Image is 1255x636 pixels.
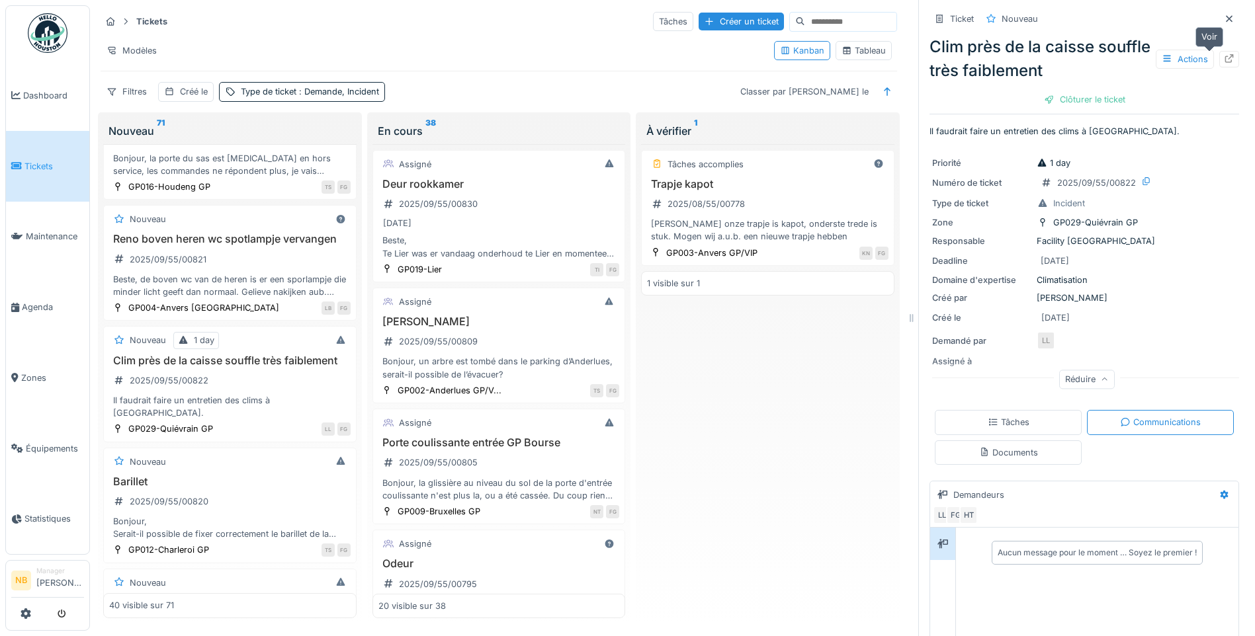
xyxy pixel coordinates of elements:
div: Créé le [932,311,1031,324]
div: Assigné [399,537,431,550]
div: Voir [1195,27,1223,46]
div: [DATE] [383,217,411,229]
div: GP029-Quiévrain GP [128,422,213,435]
a: NB Manager[PERSON_NAME] [11,566,84,598]
div: GP002-Anderlues GP/V... [398,384,501,397]
span: Agenda [22,301,84,313]
div: TS [322,543,335,557]
div: Domaine d'expertise [932,274,1031,286]
h3: Deur rookkamer [378,178,620,190]
span: Statistiques [24,512,84,525]
div: Demandeurs [953,489,1004,501]
a: Agenda [6,272,89,342]
sup: 71 [157,123,165,139]
div: 1 visible sur 1 [647,277,700,290]
div: GP019-Lier [398,263,442,276]
div: Créé le [180,85,208,98]
div: LL [1037,331,1055,350]
div: FG [875,247,888,260]
div: LL [322,422,335,436]
div: GP016-Houdeng GP [128,180,210,193]
div: 40 visible sur 71 [109,600,174,612]
div: Aucun message pour le moment … Soyez le premier ! [998,547,1197,559]
a: Dashboard [6,60,89,131]
div: Actions [1156,50,1214,69]
sup: 1 [694,123,697,139]
h3: Clim près de la caisse souffle très faiblement [109,354,351,367]
h3: Trapje kapot [647,178,888,190]
div: Créer un ticket [699,13,784,30]
div: 2025/09/55/00821 [130,253,206,266]
div: [DATE] [1041,255,1069,267]
div: GP012-Charleroi GP [128,543,209,556]
div: Type de ticket [241,85,379,98]
div: TI [590,263,603,276]
div: 2025/09/55/00830 [399,198,478,210]
div: Incident [1053,197,1085,210]
div: LB [322,301,335,315]
div: Tâches [653,12,693,31]
div: [DATE] [1041,311,1070,324]
a: Zones [6,342,89,413]
div: Priorité [932,157,1031,169]
a: Équipements [6,413,89,484]
div: FG [606,263,619,276]
div: En cours [378,123,621,139]
div: Tâches [988,416,1029,428]
div: Deadline [932,255,1031,267]
h3: [PERSON_NAME] [378,315,620,328]
h3: Barillet [109,475,351,488]
div: FG [337,180,351,194]
div: 2025/08/55/00778 [668,198,745,210]
div: GP004-Anvers [GEOGRAPHIC_DATA] [128,301,279,314]
div: 2025/09/55/00822 [1057,177,1136,189]
span: Équipements [26,442,84,455]
div: FG [337,301,351,315]
div: Réduire [1059,370,1115,389]
h3: Reno boven heren wc spotlampje vervangen [109,233,351,245]
div: 2025/09/55/00820 [130,495,208,508]
div: 20 visible sur 38 [378,600,446,612]
p: Il faudrait faire un entretien des clims à [GEOGRAPHIC_DATA]. [930,125,1239,138]
a: Maintenance [6,202,89,272]
div: FG [337,422,351,436]
div: FG [946,506,965,524]
div: [PERSON_NAME] onze trapje is kapot, onderste trede is stuk. Mogen wij a.u.b. een nieuwe trapje he... [647,218,888,243]
div: 2025/09/55/00805 [399,456,478,469]
div: Créé par [932,292,1031,304]
div: Assigné [399,417,431,429]
div: GP029-Quiévrain GP [1053,216,1138,229]
li: [PERSON_NAME] [36,566,84,594]
div: 2025/09/55/00809 [399,335,478,348]
div: Documents [979,446,1038,459]
div: Assigné à [932,355,1031,368]
div: Ticket [950,13,974,25]
div: Assigné [399,296,431,308]
div: GP003-Anvers GP/VIP [666,247,757,259]
div: [PERSON_NAME] [932,292,1236,304]
sup: 38 [425,123,436,139]
span: Tickets [24,160,84,173]
div: Zone [932,216,1031,229]
div: 2025/09/55/00822 [130,374,208,387]
div: Modèles [101,41,163,60]
div: Filtres [101,82,153,101]
div: Communications [1120,416,1201,428]
img: Badge_color-CXgf-gQk.svg [28,13,67,53]
div: Numéro de ticket [932,177,1031,189]
div: KN [859,247,873,260]
div: Il faudrait faire un entretien des clims à [GEOGRAPHIC_DATA]. [109,394,351,419]
div: Tableau [842,44,886,57]
div: Bonjour, Serait-il possible de fixer correctement le barillet de la porte du stock boisson de [GE... [109,515,351,540]
div: NT [590,505,603,518]
div: Nouveau [130,213,166,225]
div: LL [933,506,951,524]
div: Beste, de boven wc van de heren is er een sporlampje die minder licht geeft dan normaal. Gelieve ... [109,273,351,298]
div: Clim près de la caisse souffle très faiblement [930,35,1239,83]
div: Type de ticket [932,197,1031,210]
div: Kanban [780,44,824,57]
div: Responsable [932,235,1031,247]
div: Nouveau [130,576,166,589]
span: Zones [21,372,84,384]
div: FG [606,505,619,518]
